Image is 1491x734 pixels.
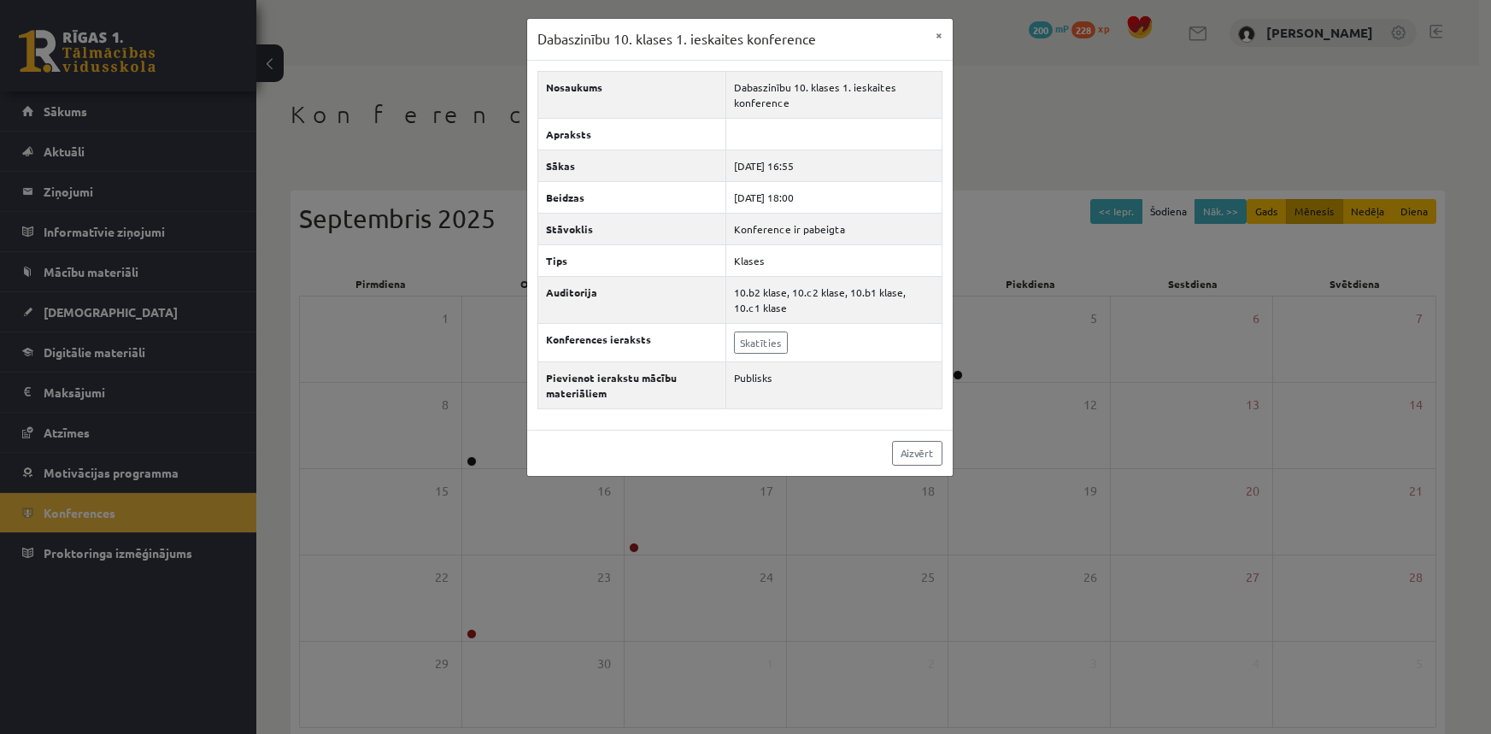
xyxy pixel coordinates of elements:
th: Apraksts [537,118,726,150]
td: Dabaszinību 10. klases 1. ieskaites konference [726,71,942,118]
th: Nosaukums [537,71,726,118]
a: Aizvērt [892,441,942,466]
td: Konference ir pabeigta [726,213,942,244]
th: Tips [537,244,726,276]
td: Publisks [726,361,942,408]
th: Stāvoklis [537,213,726,244]
button: × [925,19,953,51]
th: Konferences ieraksts [537,323,726,361]
td: 10.b2 klase, 10.c2 klase, 10.b1 klase, 10.c1 klase [726,276,942,323]
td: [DATE] 18:00 [726,181,942,213]
th: Beidzas [537,181,726,213]
th: Sākas [537,150,726,181]
a: Skatīties [734,332,788,354]
h3: Dabaszinību 10. klases 1. ieskaites konference [537,29,816,50]
th: Pievienot ierakstu mācību materiāliem [537,361,726,408]
td: [DATE] 16:55 [726,150,942,181]
th: Auditorija [537,276,726,323]
td: Klases [726,244,942,276]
